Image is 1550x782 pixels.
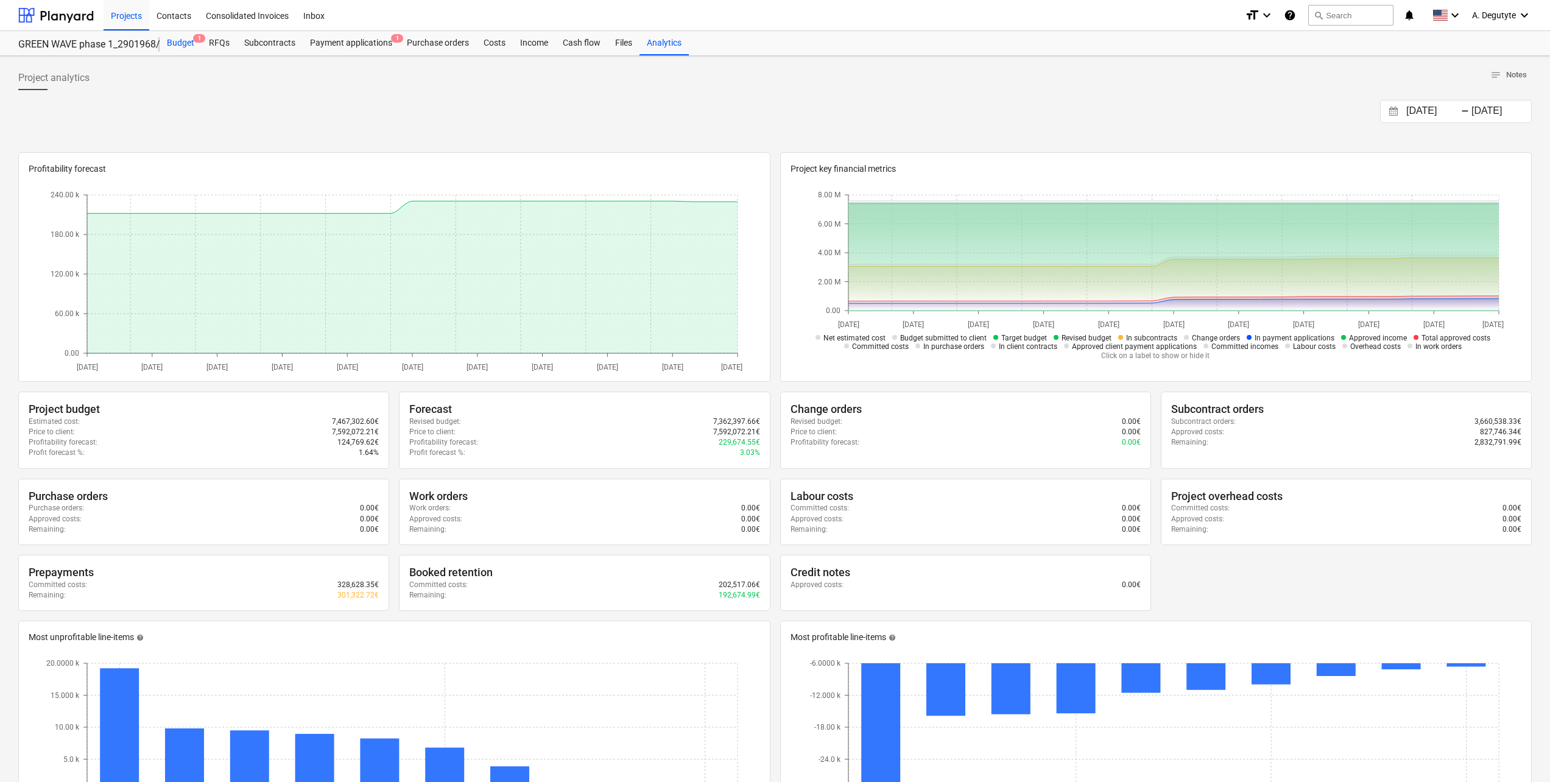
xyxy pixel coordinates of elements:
[810,659,841,668] tspan: -6.0000 k
[1171,402,1521,417] div: Subcontract orders
[1485,66,1532,85] button: Notes
[237,31,303,55] a: Subcontracts
[55,309,80,318] tspan: 60.00 k
[29,448,85,458] p: Profit forecast % :
[51,191,80,199] tspan: 240.00 k
[401,362,423,371] tspan: [DATE]
[1293,342,1336,351] span: Labour costs
[713,427,760,437] p: 7,592,072.21€
[360,524,379,535] p: 0.00€
[719,590,760,601] p: 192,674.99€
[332,417,379,427] p: 7,467,302.60€
[903,320,925,328] tspan: [DATE]
[467,362,488,371] tspan: [DATE]
[29,565,379,580] div: Prepayments
[337,580,379,590] p: 328,628.35€
[1349,334,1407,342] span: Approved income
[29,524,66,535] p: Remaining :
[900,334,987,342] span: Budget submitted to client
[741,514,760,524] p: 0.00€
[608,31,639,55] div: Files
[1502,503,1521,513] p: 0.00€
[51,230,80,239] tspan: 180.00 k
[29,514,82,524] p: Approved costs :
[29,427,75,437] p: Price to client :
[18,38,145,51] div: GREEN WAVE phase 1_2901968/2901969/2901972
[999,342,1057,351] span: In client contracts
[303,31,400,55] div: Payment applications
[332,427,379,437] p: 7,592,072.21€
[193,34,205,43] span: 1
[409,448,465,458] p: Profit forecast % :
[791,631,1522,644] div: Most profitable line-items
[814,723,841,731] tspan: -18.00 k
[791,514,844,524] p: Approved costs :
[55,723,80,731] tspan: 10.00 k
[409,417,461,427] p: Revised budget :
[513,31,555,55] a: Income
[555,31,608,55] div: Cash flow
[337,590,379,601] p: 301,322.72€
[791,163,1522,175] p: Project key financial metrics
[76,362,97,371] tspan: [DATE]
[1171,514,1224,524] p: Approved costs :
[597,362,618,371] tspan: [DATE]
[1480,427,1521,437] p: 827,746.34€
[1403,8,1415,23] i: notifications
[1489,724,1550,782] iframe: Chat Widget
[360,503,379,513] p: 0.00€
[1062,334,1111,342] span: Revised budget
[1122,514,1141,524] p: 0.00€
[1404,103,1466,120] input: Start Date
[134,634,144,641] span: help
[409,514,462,524] p: Approved costs :
[476,31,513,55] a: Costs
[160,31,202,55] div: Budget
[1284,8,1296,23] i: Knowledge base
[202,31,237,55] div: RFQs
[391,34,403,43] span: 1
[886,634,896,641] span: help
[1211,342,1278,351] span: Committed incomes
[838,320,859,328] tspan: [DATE]
[1126,334,1177,342] span: In subcontracts
[1415,342,1462,351] span: In work orders
[1033,320,1054,328] tspan: [DATE]
[812,351,1499,361] p: Click on a label to show or hide it
[1502,514,1521,524] p: 0.00€
[1259,8,1274,23] i: keyboard_arrow_down
[1423,320,1445,328] tspan: [DATE]
[409,427,456,437] p: Price to client :
[719,437,760,448] p: 229,674.55€
[272,362,293,371] tspan: [DATE]
[303,31,400,55] a: Payment applications1
[1001,334,1047,342] span: Target budget
[360,514,379,524] p: 0.00€
[1308,5,1393,26] button: Search
[206,362,228,371] tspan: [DATE]
[359,448,379,458] p: 1.64%
[1171,524,1208,535] p: Remaining :
[409,489,759,504] div: Work orders
[1474,437,1521,448] p: 2,832,791.99€
[818,220,840,228] tspan: 6.00 M
[968,320,990,328] tspan: [DATE]
[818,191,840,199] tspan: 8.00 M
[29,580,87,590] p: Committed costs :
[409,590,446,601] p: Remaining :
[1122,417,1141,427] p: 0.00€
[1517,8,1532,23] i: keyboard_arrow_down
[1383,105,1404,119] button: Interact with the calendar and add the check-in date for your trip.
[639,31,689,55] div: Analytics
[409,437,478,448] p: Profitability forecast :
[29,489,379,504] div: Purchase orders
[1171,427,1224,437] p: Approved costs :
[713,417,760,427] p: 7,362,397.66€
[741,503,760,513] p: 0.00€
[1490,69,1501,80] span: notes
[29,503,84,513] p: Purchase orders :
[1461,108,1469,115] div: -
[400,31,476,55] div: Purchase orders
[409,580,468,590] p: Committed costs :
